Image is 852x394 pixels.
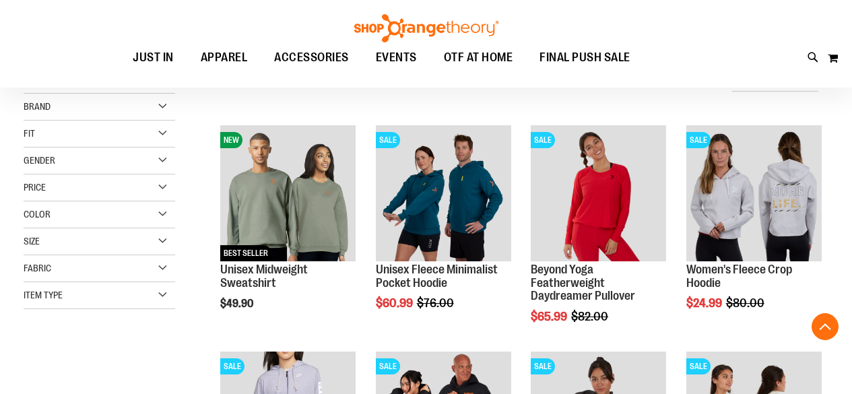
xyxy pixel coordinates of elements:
span: SALE [531,132,555,148]
img: Product image for Beyond Yoga Featherweight Daydreamer Pullover [531,125,666,261]
span: $80.00 [726,296,766,310]
span: $24.99 [686,296,724,310]
span: APPAREL [201,42,248,73]
span: $76.00 [417,296,456,310]
a: Product image for Beyond Yoga Featherweight Daydreamer PulloverSALE [531,125,666,263]
span: SALE [376,132,400,148]
span: Fit [24,128,35,139]
a: Beyond Yoga Featherweight Daydreamer Pullover [531,263,635,303]
a: Unisex Midweight SweatshirtNEWBEST SELLER [220,125,356,263]
span: Brand [24,101,51,112]
a: OTF AT HOME [430,42,527,73]
div: product [680,119,828,344]
a: Women's Fleece Crop Hoodie [686,263,792,290]
span: Price [24,182,46,193]
a: EVENTS [362,42,430,73]
a: JUST IN [119,42,187,73]
span: SALE [531,358,555,374]
button: Back To Top [812,313,839,340]
span: FINAL PUSH SALE [539,42,630,73]
span: SALE [686,132,711,148]
span: EVENTS [376,42,417,73]
span: SALE [220,358,244,374]
a: Unisex Fleece Minimalist Pocket HoodieSALE [376,125,511,263]
span: NEW [220,132,242,148]
img: Shop Orangetheory [352,14,500,42]
span: $49.90 [220,298,255,310]
span: Fabric [24,263,51,273]
span: ACCESSORIES [274,42,349,73]
a: Unisex Midweight Sweatshirt [220,263,308,290]
span: Size [24,236,40,247]
span: SALE [686,358,711,374]
span: Color [24,209,51,220]
span: $60.99 [376,296,415,310]
a: APPAREL [187,42,261,73]
span: SALE [376,358,400,374]
span: $65.99 [531,310,569,323]
span: JUST IN [133,42,174,73]
span: Gender [24,155,55,166]
span: OTF AT HOME [444,42,513,73]
a: ACCESSORIES [261,42,362,73]
a: Product image for Womens Fleece Crop HoodieSALE [686,125,822,263]
span: BEST SELLER [220,245,271,261]
span: $82.00 [571,310,610,323]
img: Unisex Fleece Minimalist Pocket Hoodie [376,125,511,261]
div: product [524,119,673,358]
img: Product image for Womens Fleece Crop Hoodie [686,125,822,261]
img: Unisex Midweight Sweatshirt [220,125,356,261]
span: Item Type [24,290,63,300]
a: Unisex Fleece Minimalist Pocket Hoodie [376,263,498,290]
div: product [214,119,362,344]
div: product [369,119,518,344]
a: FINAL PUSH SALE [526,42,644,73]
